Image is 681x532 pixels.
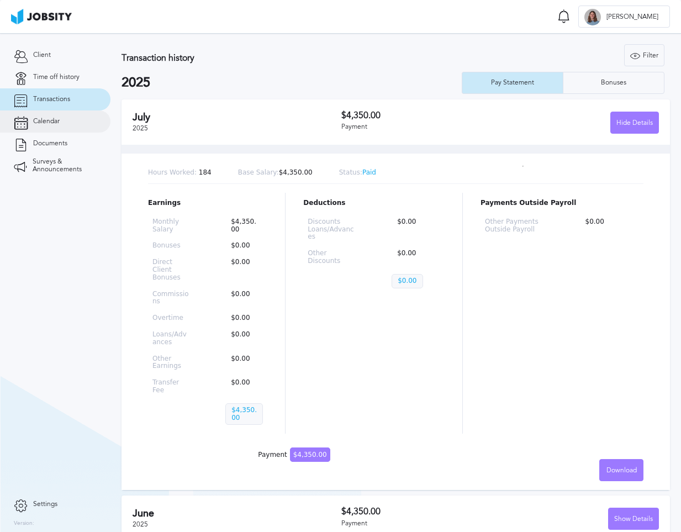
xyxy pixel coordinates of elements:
[609,508,658,530] div: Show Details
[341,123,500,131] div: Payment
[152,259,190,281] p: Direct Client Bonuses
[148,168,197,176] span: Hours Worked:
[580,218,640,234] p: $0.00
[238,169,313,177] p: $4,350.00
[152,291,190,306] p: Commissions
[563,72,664,94] button: Bonuses
[341,520,500,528] div: Payment
[33,501,57,508] span: Settings
[33,51,51,59] span: Client
[238,168,279,176] span: Base Salary:
[608,508,659,530] button: Show Details
[578,6,670,28] button: F[PERSON_NAME]
[225,379,263,394] p: $0.00
[225,355,263,371] p: $0.00
[33,96,70,103] span: Transactions
[392,274,423,288] p: $0.00
[258,451,330,459] div: Payment
[462,72,563,94] button: Pay Statement
[303,199,445,207] p: Deductions
[485,218,545,234] p: Other Payments Outside Payroll
[122,53,418,63] h3: Transaction history
[133,508,341,519] h2: June
[152,331,190,346] p: Loans/Advances
[290,447,330,462] span: $4,350.00
[33,140,67,148] span: Documents
[595,79,632,87] div: Bonuses
[481,199,643,207] p: Payments Outside Payroll
[339,168,362,176] span: Status:
[152,379,190,394] p: Transfer Fee
[133,520,148,528] span: 2025
[11,9,72,24] img: ab4bad089aa723f57921c736e9817d99.png
[341,507,500,517] h3: $4,350.00
[33,73,80,81] span: Time off history
[610,112,659,134] button: Hide Details
[148,199,267,207] p: Earnings
[341,110,500,120] h3: $4,350.00
[584,9,601,25] div: F
[225,259,263,281] p: $0.00
[33,118,60,125] span: Calendar
[225,291,263,306] p: $0.00
[225,242,263,250] p: $0.00
[133,124,148,132] span: 2025
[225,403,263,425] p: $4,350.00
[225,331,263,346] p: $0.00
[152,314,190,322] p: Overtime
[122,75,462,91] h2: 2025
[33,158,97,173] span: Surveys & Announcements
[606,467,637,475] span: Download
[601,13,664,21] span: [PERSON_NAME]
[225,314,263,322] p: $0.00
[152,242,190,250] p: Bonuses
[392,218,440,241] p: $0.00
[152,218,190,234] p: Monthly Salary
[339,169,376,177] p: Paid
[148,169,212,177] p: 184
[624,44,664,66] button: Filter
[152,355,190,371] p: Other Earnings
[625,45,664,67] div: Filter
[392,250,440,265] p: $0.00
[485,79,540,87] div: Pay Statement
[225,218,263,234] p: $4,350.00
[308,250,356,265] p: Other Discounts
[308,218,356,241] p: Discounts Loans/Advances
[133,112,341,123] h2: July
[14,520,34,527] label: Version:
[599,459,643,481] button: Download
